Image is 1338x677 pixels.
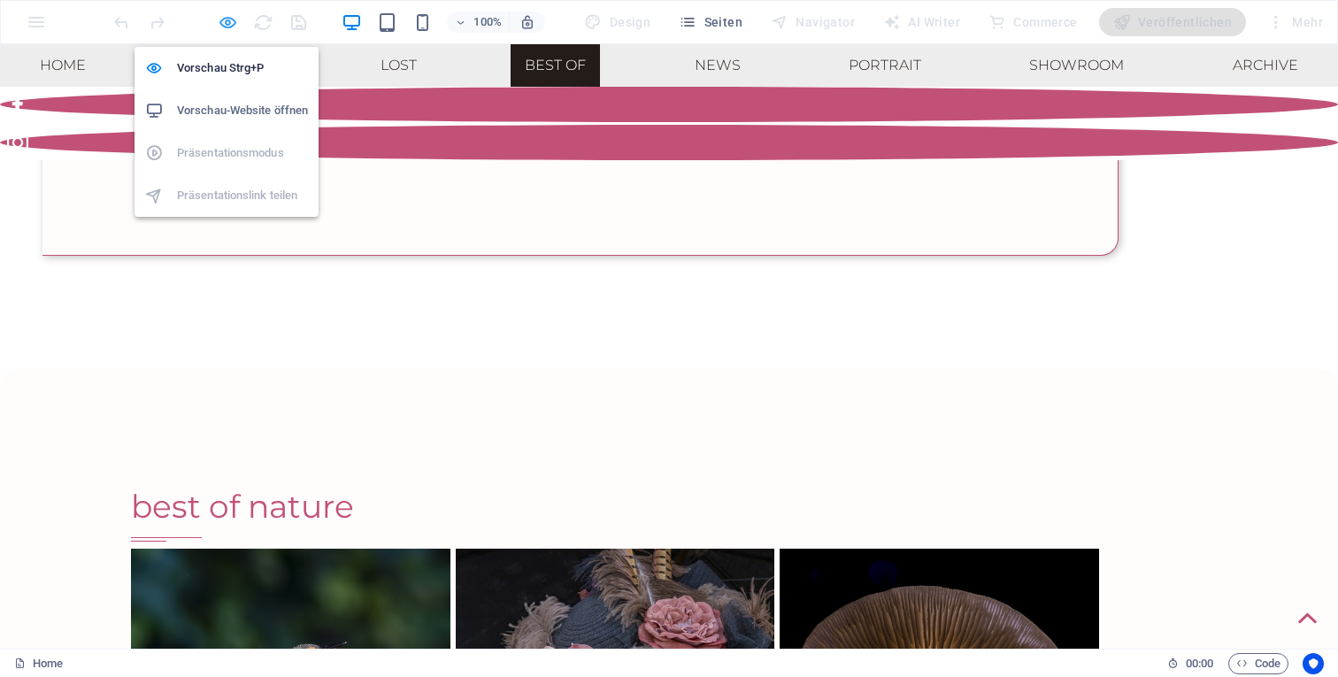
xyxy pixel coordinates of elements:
i: Bei Größenänderung Zoomstufe automatisch an das gewählte Gerät anpassen. [519,14,535,30]
span: : [1198,657,1201,670]
span: 00 00 [1186,653,1213,674]
a: Klick, um Auswahl aufzuheben. Doppelklick öffnet Seitenverwaltung [14,653,63,674]
span: Code [1236,653,1280,674]
h6: 100% [473,12,502,33]
button: 100% [447,12,510,33]
button: Seiten [672,8,750,36]
h6: Vorschau Strg+P [177,58,308,79]
button: Code [1228,653,1288,674]
h6: Session-Zeit [1167,653,1214,674]
button: Usercentrics [1303,653,1324,674]
span: Seiten [679,13,742,31]
h2: best of nature [131,438,1207,486]
h6: Vorschau-Website öffnen [177,100,308,121]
